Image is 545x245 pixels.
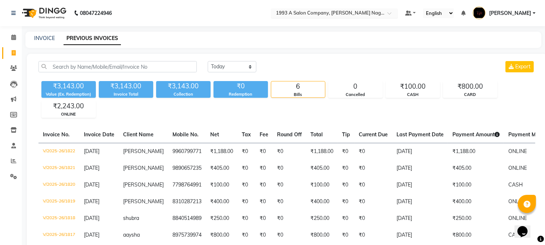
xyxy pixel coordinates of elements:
div: 6 [271,81,325,92]
div: ₹3,143.00 [41,81,96,91]
td: ₹250.00 [306,210,338,227]
div: ₹2,243.00 [42,101,95,111]
td: V/2025-26/1818 [38,210,80,227]
td: 8840514989 [168,210,206,227]
td: ₹400.00 [306,193,338,210]
td: ₹1,188.00 [306,143,338,160]
span: ONLINE [508,215,527,221]
td: V/2025-26/1819 [38,193,80,210]
span: [DATE] [84,165,99,171]
td: 8975739974 [168,227,206,244]
td: [DATE] [392,227,448,244]
b: 08047224946 [80,3,112,23]
div: Value (Ex. Redemption) [41,91,96,97]
div: Cancelled [329,92,382,98]
td: ₹1,188.00 [448,143,504,160]
span: aaysha [123,232,140,238]
td: ₹0 [354,210,392,227]
div: Invoice Total [99,91,153,97]
span: [DATE] [84,215,99,221]
span: Tax [242,131,251,138]
td: ₹0 [273,143,306,160]
span: [PERSON_NAME] [123,165,164,171]
td: [DATE] [392,160,448,177]
td: ₹0 [237,177,255,193]
span: Fee [260,131,268,138]
td: ₹0 [237,227,255,244]
td: ₹100.00 [306,177,338,193]
td: ₹1,188.00 [206,143,237,160]
div: Bills [271,92,325,98]
td: ₹0 [273,227,306,244]
td: [DATE] [392,177,448,193]
td: 9960799771 [168,143,206,160]
td: ₹0 [354,193,392,210]
div: ₹800.00 [443,81,497,92]
td: 8310287213 [168,193,206,210]
td: ₹0 [237,210,255,227]
td: ₹0 [273,193,306,210]
span: [DATE] [84,232,99,238]
td: ₹0 [354,227,392,244]
span: Invoice No. [43,131,70,138]
span: Current Due [359,131,388,138]
span: Total [310,131,323,138]
td: ₹0 [237,160,255,177]
span: ONLINE [508,198,527,205]
span: Tip [342,131,350,138]
span: [PERSON_NAME] [123,198,164,205]
span: [DATE] [84,198,99,205]
td: ₹0 [354,177,392,193]
iframe: chat widget [515,216,538,238]
td: V/2025-26/1820 [38,177,80,193]
span: [PERSON_NAME] [123,181,164,188]
div: ₹3,143.00 [156,81,211,91]
td: ₹800.00 [448,227,504,244]
td: ₹0 [255,227,273,244]
td: ₹0 [338,160,354,177]
td: [DATE] [392,193,448,210]
td: ₹0 [237,193,255,210]
td: ₹405.00 [448,160,504,177]
span: Client Name [123,131,154,138]
td: 7798764991 [168,177,206,193]
span: CARD [508,232,523,238]
td: ₹0 [237,143,255,160]
span: Last Payment Date [396,131,444,138]
span: Round Off [277,131,302,138]
td: ₹0 [255,160,273,177]
span: ONLINE [508,165,527,171]
td: ₹250.00 [206,210,237,227]
td: ₹0 [255,177,273,193]
td: ₹0 [255,193,273,210]
div: Redemption [213,91,268,97]
td: V/2025-26/1821 [38,160,80,177]
button: Export [505,61,534,72]
div: 0 [329,81,382,92]
td: ₹0 [255,210,273,227]
span: Export [515,63,530,70]
td: ₹800.00 [306,227,338,244]
td: 9890657235 [168,160,206,177]
td: ₹0 [338,210,354,227]
td: ₹0 [354,143,392,160]
span: Net [210,131,219,138]
td: ₹0 [354,160,392,177]
td: [DATE] [392,210,448,227]
span: CASH [508,181,523,188]
td: ₹250.00 [448,210,504,227]
a: PREVIOUS INVOICES [64,32,121,45]
span: [DATE] [84,181,99,188]
span: Mobile No. [172,131,199,138]
div: Collection [156,91,211,97]
td: ₹0 [338,177,354,193]
div: ₹3,143.00 [99,81,153,91]
td: ₹0 [338,227,354,244]
span: shubra [123,215,139,221]
img: logo [19,3,68,23]
td: ₹0 [273,210,306,227]
span: [DATE] [84,148,99,154]
div: CASH [386,92,440,98]
td: ₹100.00 [206,177,237,193]
td: ₹0 [338,193,354,210]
